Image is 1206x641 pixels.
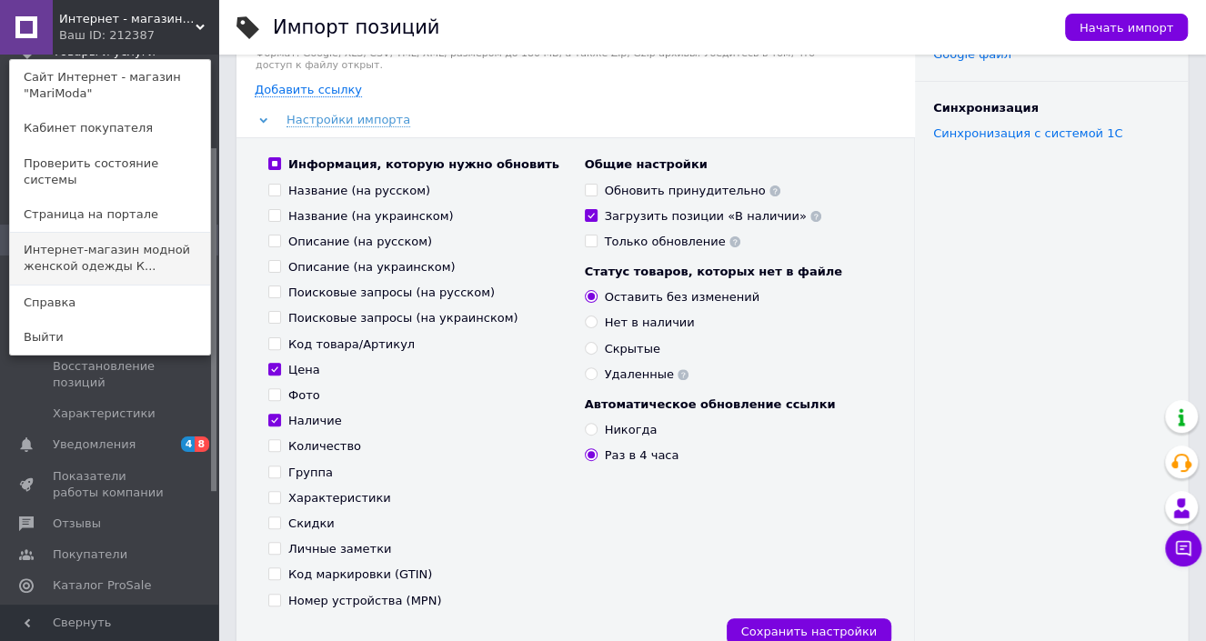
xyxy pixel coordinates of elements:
[288,183,430,199] div: Название (на русском)
[288,156,559,173] div: Информация, которую нужно обновить
[933,100,1170,116] div: Синхронизация
[605,447,679,464] div: Раз в 4 часа
[53,577,151,594] span: Каталог ProSale
[605,289,760,305] div: Оставить без изменений
[288,490,391,506] div: Характеристики
[605,208,821,225] div: Загрузить позиции «В наличии»
[585,264,883,280] div: Статус товаров, которых нет в файле
[288,516,335,532] div: Скидки
[288,438,361,455] div: Количество
[53,468,168,501] span: Показатели работы компании
[605,183,780,199] div: Обновить принудительно
[605,234,740,250] div: Только обновление
[288,541,391,557] div: Личные заметки
[933,126,1122,140] a: Синхронизация с системой 1С
[605,366,689,383] div: Удаленные
[10,233,210,284] a: Интернет-магазин модной женской одежды К...
[181,436,196,452] span: 4
[255,83,362,97] span: Добавить ссылку
[10,146,210,197] a: Проверить состояние системы
[286,113,410,127] span: Настройки импорта
[1065,14,1188,41] button: Начать импорт
[53,436,136,453] span: Уведомления
[585,396,883,413] div: Автоматическое обновление ссылки
[741,625,877,638] span: Сохранить настройки
[53,406,156,422] span: Характеристики
[195,436,209,452] span: 8
[288,387,320,404] div: Фото
[288,259,456,275] div: Описание (на украинском)
[10,60,210,111] a: Сайт Интернет - магазин "MariModa"
[53,516,101,532] span: Отзывы
[288,566,432,583] div: Код маркировки (GTIN)
[1080,21,1173,35] span: Начать импорт
[288,362,320,378] div: Цена
[53,546,127,563] span: Покупатели
[1165,530,1201,566] button: Чат с покупателем
[59,11,196,27] span: Интернет - магазин "MariModa"
[255,47,839,71] div: Формат: Google, XLS, CSV, YML, XML, размером до 180 МБ, а также Zip, Gzip архивы. Убедитесь в том...
[288,285,495,301] div: Поисковые запросы (на русском)
[288,413,342,429] div: Наличие
[585,156,883,173] div: Общие настройки
[59,27,136,44] div: Ваш ID: 212387
[605,422,658,438] div: Никогда
[288,465,333,481] div: Группа
[605,315,695,331] div: Нет в наличии
[288,310,518,326] div: Поисковые запросы (на украинском)
[10,285,210,320] a: Справка
[288,234,432,250] div: Описание (на русском)
[605,341,660,357] div: Скрытые
[10,320,210,355] a: Выйти
[933,47,1011,61] a: Google файл
[288,593,441,609] div: Номер устройства (MPN)
[10,111,210,145] a: Кабинет покупателя
[288,208,454,225] div: Название (на украинском)
[273,16,439,38] h1: Импорт позиций
[288,336,415,353] div: Код товара/Артикул
[53,358,168,391] span: Восстановление позиций
[10,197,210,232] a: Страница на портале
